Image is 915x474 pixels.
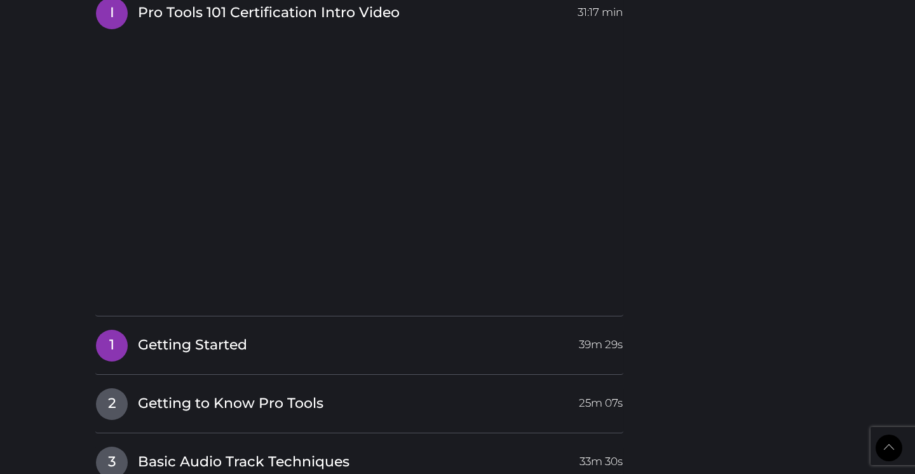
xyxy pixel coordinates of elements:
span: Getting Started [138,335,247,355]
a: 1Getting Started39m 29s [95,329,623,356]
a: 2Getting to Know Pro Tools25m 07s [95,388,623,414]
span: Getting to Know Pro Tools [138,394,323,414]
span: 39m 29s [579,330,623,353]
span: 33m 30s [579,447,623,470]
a: Back to Top [876,435,902,461]
a: 3Basic Audio Track Techniques33m 30s [95,446,623,473]
span: 1 [96,330,128,362]
span: Basic Audio Track Techniques [138,452,349,472]
span: 25m 07s [579,388,623,411]
span: Pro Tools 101 Certification Intro Video [138,3,400,23]
span: 2 [96,388,128,420]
